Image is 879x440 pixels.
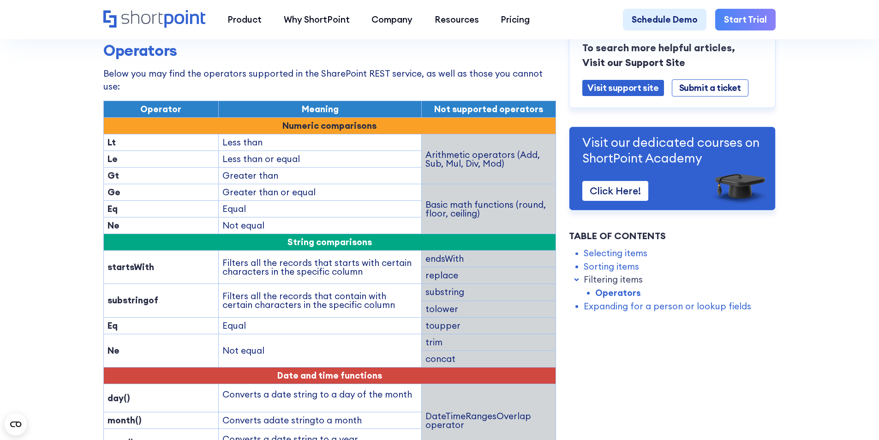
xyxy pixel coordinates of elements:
td: trim [422,334,556,350]
strong: Numeric comparisons [282,120,377,131]
td: Equal [219,201,422,217]
a: Filtering items [584,273,643,286]
strong: month() [108,415,142,426]
p: Converts a date string to a day of the month [222,388,418,401]
div: Product [227,13,262,26]
td: Not equal [219,217,422,234]
strong: Ne [108,220,120,231]
span: Date and time functions [277,370,382,381]
strong: day() [108,392,130,404]
a: Visit support site [582,79,664,96]
td: Less than [219,134,422,151]
div: Company [371,13,413,26]
span: Not supported operators [434,103,543,115]
span: Meaning [302,103,339,115]
td: concat [422,350,556,367]
a: Resources [424,9,490,31]
strong: startsWith [108,261,154,272]
p: Visit our dedicated courses on ShortPoint Academy [582,134,762,166]
h3: Operators [103,41,556,60]
strong: Gt [108,170,119,181]
a: Why ShortPoint [273,9,361,31]
a: Selecting items [584,247,647,260]
td: replace [422,267,556,284]
div: DateTimeRangesOverlap operator [425,412,552,429]
a: Pricing [490,9,541,31]
a: Schedule Demo [623,9,706,31]
strong: Ge [108,187,120,198]
strong: substringof [108,295,158,306]
span: Operator [140,103,181,115]
a: Company [360,9,424,31]
div: Table of Contents [569,229,776,243]
strong: Eq [108,203,118,214]
a: Product [216,9,273,31]
td: substring [422,284,556,301]
td: Filters all the records that contain with certain characters in the specific column [219,284,422,317]
td: toupper [422,317,556,334]
td: tolower [422,301,556,317]
strong: Eq [108,320,118,331]
td: Filters all the records that starts with certain characters in the specific column [219,251,422,284]
td: Greater than or equal [219,184,422,201]
a: Start Trial [715,9,776,31]
a: Click Here! [582,181,648,200]
td: Equal [219,317,422,334]
span: String comparisons [287,236,372,247]
p: Below you may find the operators supported in the SharePoint REST service, as well as those you c... [103,67,556,93]
div: Why ShortPoint [284,13,350,26]
span: date string [269,415,315,426]
a: Home [103,10,205,29]
strong: Le [108,153,118,164]
td: Basic math functions (round, floor, ceiling) [422,184,556,234]
td: endsWith [422,251,556,267]
button: Open CMP widget [5,413,27,435]
strong: Ne [108,345,120,356]
a: Submit a ticket [672,79,748,96]
a: Expanding for a person or lookup fields [584,299,751,313]
strong: Lt [108,137,116,148]
td: Greater than [219,168,422,184]
div: Pricing [501,13,530,26]
td: Less than or equal [219,151,422,168]
p: To search more helpful articles, Visit our Support Site [582,40,762,70]
a: Sorting items [584,259,639,273]
td: Converts a to a month [219,412,422,429]
td: Not equal [219,334,422,367]
a: Operators [595,286,641,300]
td: Arithmetic operators (Add, Sub, Mul, Div, Mod) [422,134,556,184]
div: Resources [435,13,479,26]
